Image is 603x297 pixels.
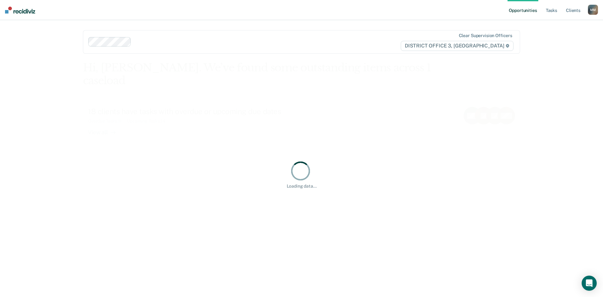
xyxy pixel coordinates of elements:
div: Loading data... [287,184,317,189]
button: MM [588,5,598,15]
div: Clear supervision officers [459,33,512,38]
div: M M [588,5,598,15]
img: Recidiviz [5,7,35,14]
div: Open Intercom Messenger [582,276,597,291]
span: DISTRICT OFFICE 3, [GEOGRAPHIC_DATA] [401,41,513,51]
